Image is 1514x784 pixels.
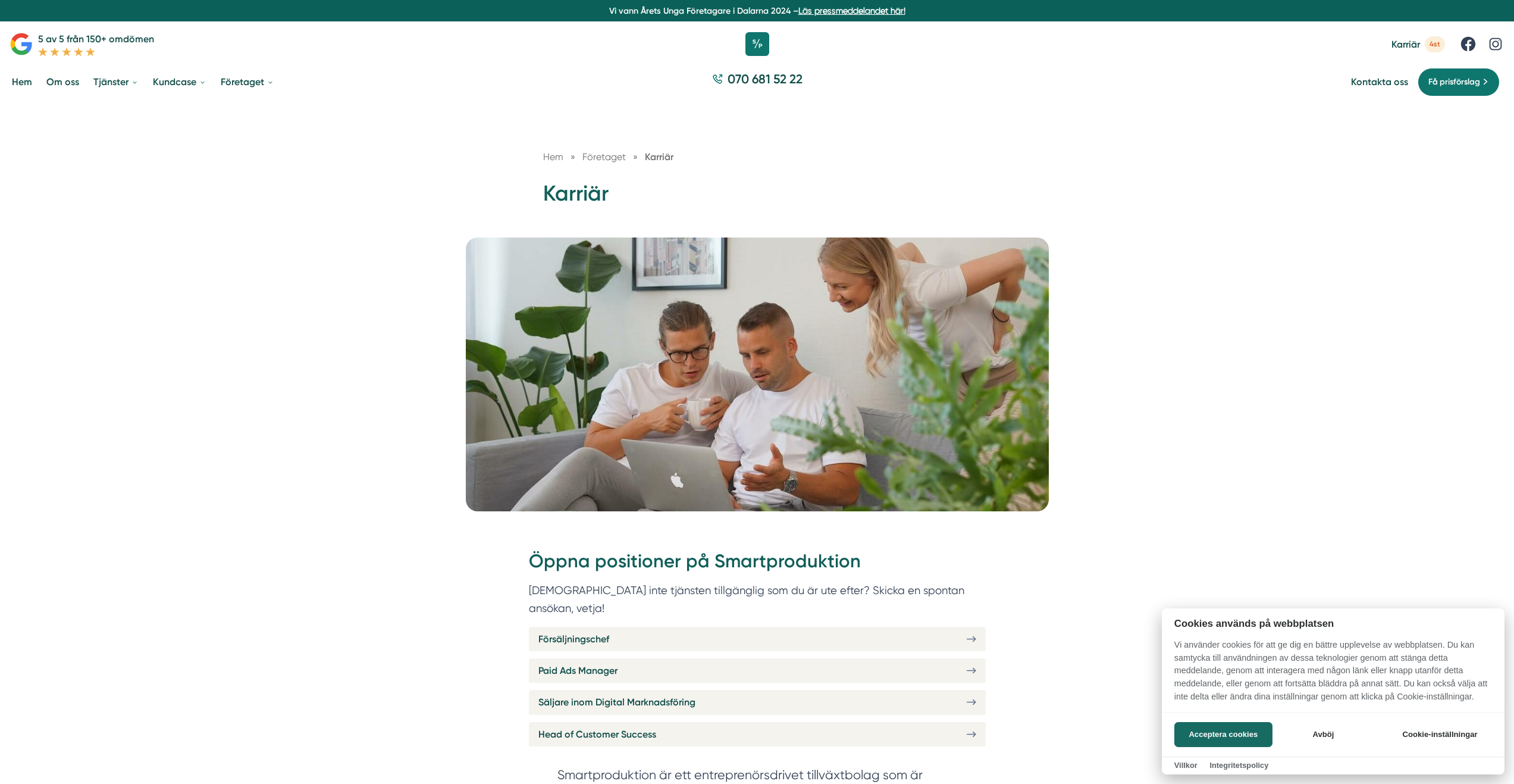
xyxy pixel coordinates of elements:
button: Cookie-inställningar [1388,722,1492,747]
a: Integritetspolicy [1209,761,1268,770]
p: Vi använder cookies för att ge dig en bättre upplevelse av webbplatsen. Du kan samtycka till anvä... [1162,639,1504,711]
h2: Cookies används på webbplatsen [1162,618,1504,629]
button: Acceptera cookies [1174,722,1272,747]
a: Villkor [1174,761,1198,770]
button: Avböj [1276,722,1371,747]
